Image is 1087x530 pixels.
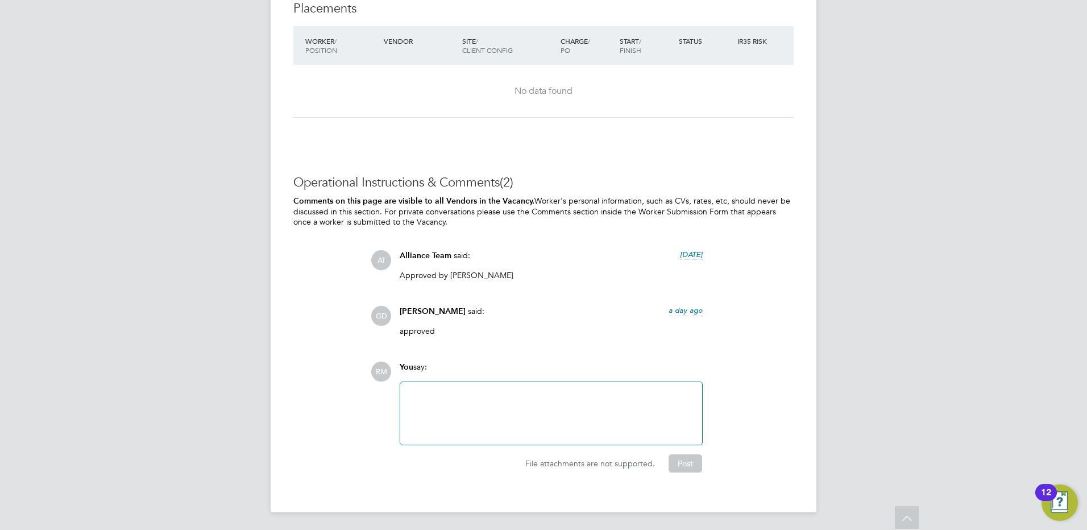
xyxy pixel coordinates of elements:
[400,362,703,382] div: say:
[293,1,794,17] h3: Placements
[1041,492,1051,507] div: 12
[305,36,337,55] span: / Position
[500,175,513,190] span: (2)
[468,306,484,316] span: said:
[371,362,391,382] span: RM
[558,31,617,60] div: Charge
[561,36,590,55] span: / PO
[305,85,782,97] div: No data found
[400,251,451,260] span: Alliance Team
[1042,485,1078,521] button: Open Resource Center, 12 new notifications
[617,31,676,60] div: Start
[462,36,513,55] span: / Client Config
[669,454,702,473] button: Post
[302,31,381,60] div: Worker
[676,31,735,51] div: Status
[293,196,534,206] b: Comments on this page are visible to all Vendors in the Vacancy.
[371,250,391,270] span: AT
[620,36,641,55] span: / Finish
[371,306,391,326] span: GD
[400,270,703,280] p: Approved by [PERSON_NAME]
[400,307,466,316] span: [PERSON_NAME]
[400,326,703,336] p: approved
[400,362,413,372] span: You
[293,175,794,191] h3: Operational Instructions & Comments
[381,31,459,51] div: Vendor
[735,31,774,51] div: IR35 Risk
[525,458,655,469] span: File attachments are not supported.
[454,250,470,260] span: said:
[680,250,703,259] span: [DATE]
[459,31,558,60] div: Site
[669,305,703,315] span: a day ago
[293,196,794,227] p: Worker's personal information, such as CVs, rates, etc, should never be discussed in this section...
